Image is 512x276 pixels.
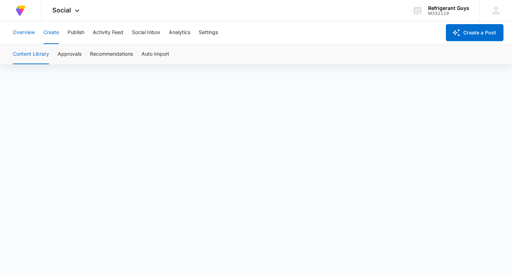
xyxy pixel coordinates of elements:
[90,44,133,64] button: Recommendations
[58,44,81,64] button: Approvals
[14,4,27,17] img: Volusion
[428,5,469,11] div: account name
[428,11,469,16] div: account id
[199,21,218,44] button: Settings
[13,21,35,44] button: Overview
[93,21,123,44] button: Activity Feed
[43,21,59,44] button: Create
[52,6,71,14] span: Social
[132,21,160,44] button: Social Inbox
[142,44,169,64] button: Auto Import
[13,44,49,64] button: Content Library
[68,21,84,44] button: Publish
[169,21,190,44] button: Analytics
[446,24,503,41] button: Create a Post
